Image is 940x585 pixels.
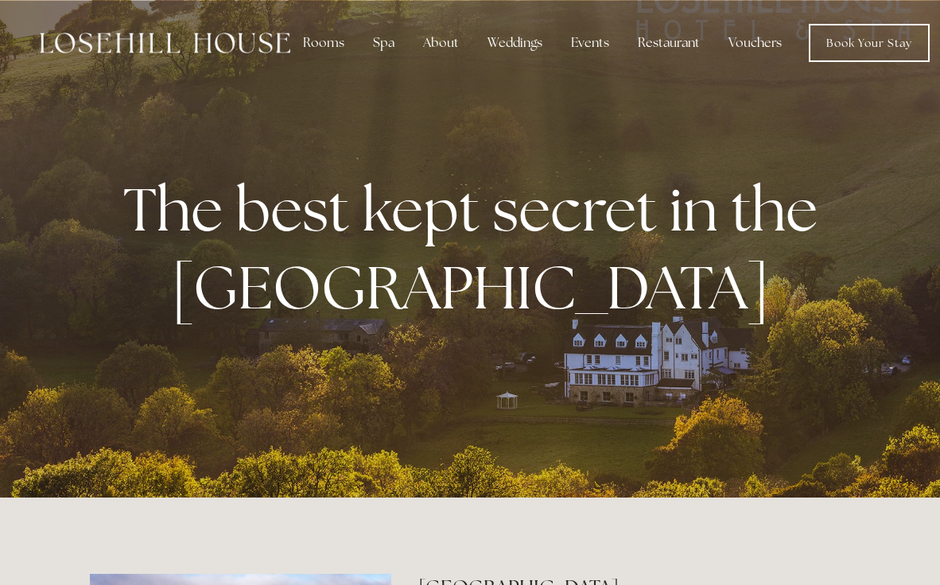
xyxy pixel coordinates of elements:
div: Spa [360,27,407,59]
a: Book Your Stay [809,24,930,62]
img: Losehill House [40,33,290,53]
div: About [410,27,472,59]
strong: The best kept secret in the [GEOGRAPHIC_DATA] [123,170,830,326]
div: Rooms [290,27,357,59]
div: Restaurant [625,27,713,59]
div: Weddings [475,27,555,59]
div: Events [558,27,622,59]
a: Vouchers [716,27,794,59]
